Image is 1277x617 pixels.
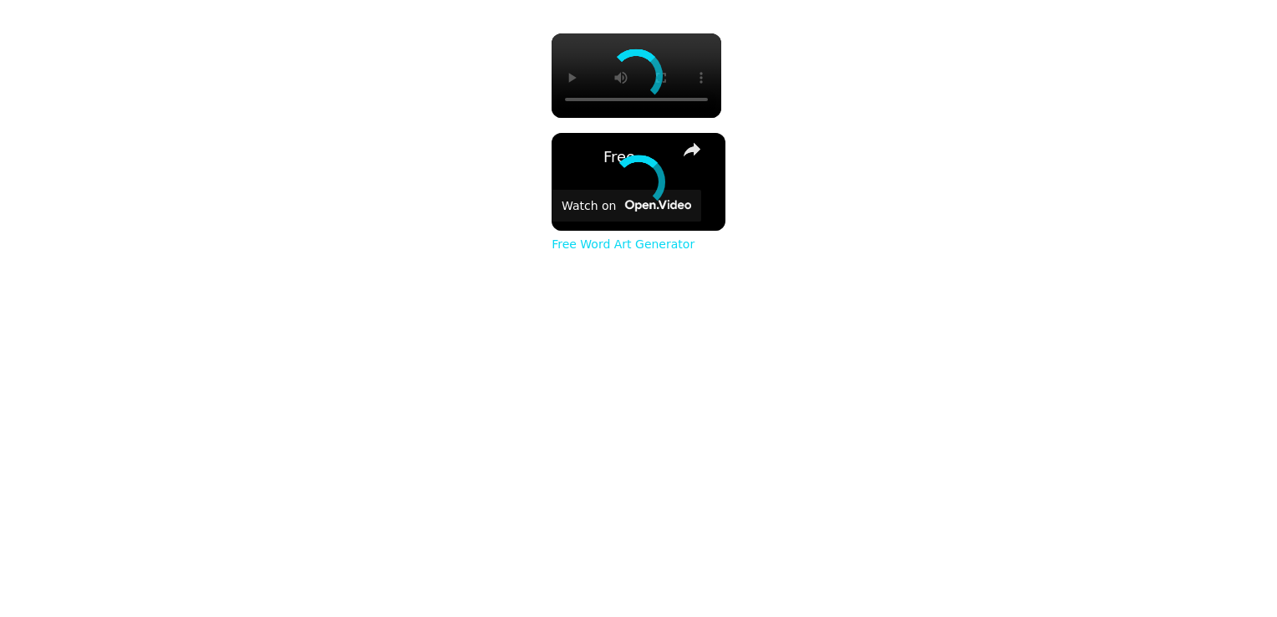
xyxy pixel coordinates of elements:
[620,200,691,212] img: Video channel logo
[677,135,707,165] button: share
[552,190,701,222] a: Watch on Open.Video
[603,148,669,166] a: Free Word Art Generator
[552,237,694,251] a: Free Word Art Generator
[562,199,616,212] div: Watch on
[562,143,595,176] a: channel logo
